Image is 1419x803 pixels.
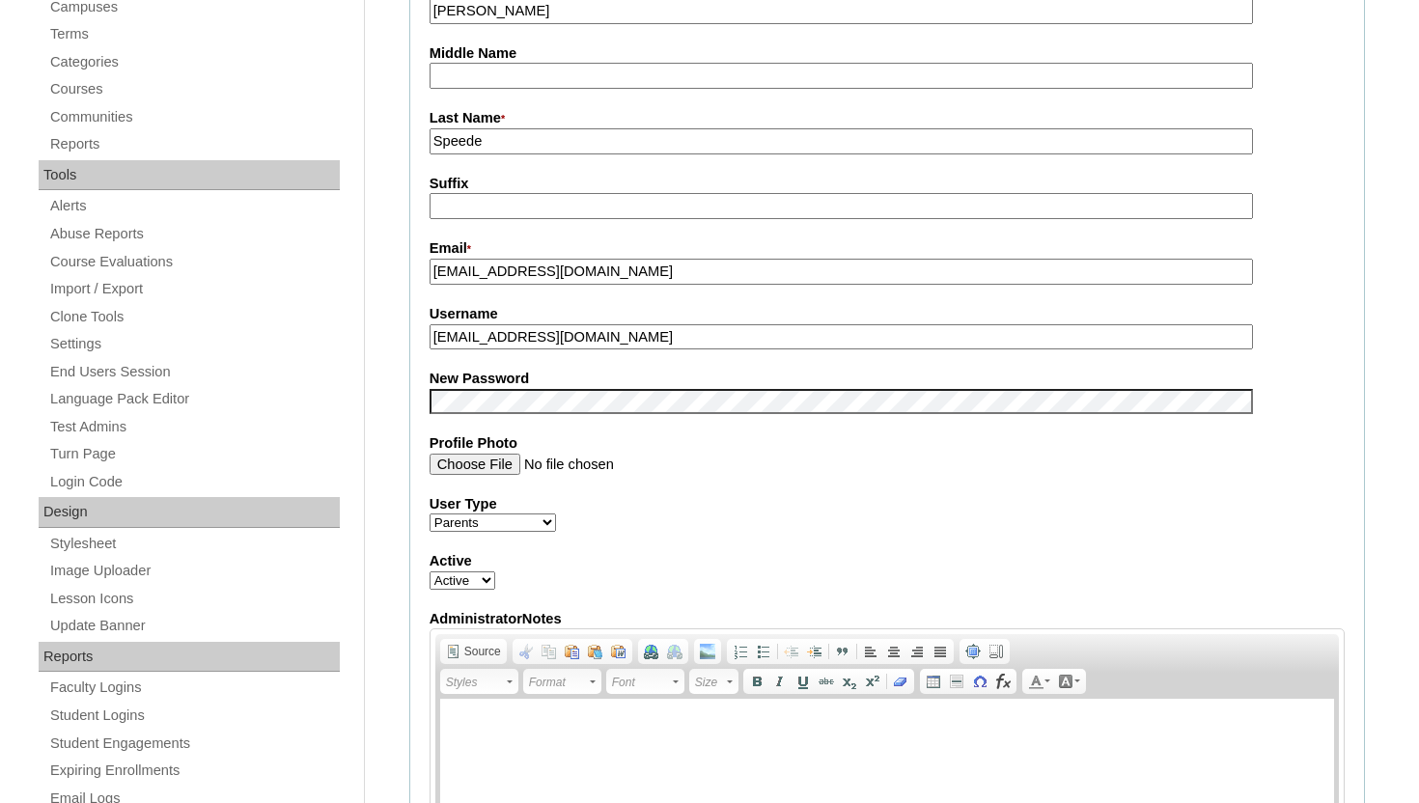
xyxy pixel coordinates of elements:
[48,77,340,101] a: Courses
[968,671,991,692] a: Insert Special Character
[48,759,340,783] a: Expiring Enrollments
[606,669,684,694] a: Font
[430,609,1345,629] label: AdministratorNotes
[430,108,1345,129] label: Last Name
[48,50,340,74] a: Categories
[929,641,952,662] a: Justify
[905,641,929,662] a: Align Right
[815,671,838,692] a: Strike Through
[48,559,340,583] a: Image Uploader
[48,732,340,756] a: Student Engagements
[515,641,538,662] a: Cut
[859,641,882,662] a: Align Left
[48,387,340,411] a: Language Pack Editor
[430,433,1345,454] label: Profile Photo
[430,238,1345,260] label: Email
[889,671,912,692] a: Remove Format
[48,332,340,356] a: Settings
[48,415,340,439] a: Test Admins
[792,671,815,692] a: Underline
[838,671,861,692] a: Subscript
[882,641,905,662] a: Center
[695,671,724,694] span: Size
[48,132,340,156] a: Reports
[430,174,1345,194] label: Suffix
[430,551,1345,571] label: Active
[39,497,340,528] div: Design
[696,641,719,662] a: Add Image
[39,160,340,191] div: Tools
[745,671,768,692] a: Bold
[48,676,340,700] a: Faculty Logins
[48,704,340,728] a: Student Logins
[446,671,504,694] span: Styles
[768,671,792,692] a: Italic
[48,194,340,218] a: Alerts
[48,532,340,556] a: Stylesheet
[430,494,1345,514] label: User Type
[48,587,340,611] a: Lesson Icons
[1054,671,1084,692] a: Background Color
[48,277,340,301] a: Import / Export
[48,614,340,638] a: Update Banner
[729,641,752,662] a: Insert/Remove Numbered List
[48,360,340,384] a: End Users Session
[48,470,340,494] a: Login Code
[991,671,1015,692] a: Insert Equation
[612,671,670,694] span: Font
[529,671,587,694] span: Format
[803,641,826,662] a: Increase Indent
[48,222,340,246] a: Abuse Reports
[831,641,854,662] a: Block Quote
[961,641,985,662] a: Maximize
[48,105,340,129] a: Communities
[538,641,561,662] a: Copy
[861,671,884,692] a: Superscript
[561,641,584,662] a: Paste
[689,669,738,694] a: Size
[780,641,803,662] a: Decrease Indent
[48,305,340,329] a: Clone Tools
[752,641,775,662] a: Insert/Remove Bulleted List
[430,43,1345,64] label: Middle Name
[640,641,663,662] a: Link
[945,671,968,692] a: Insert Horizontal Line
[430,369,1345,389] label: New Password
[584,641,607,662] a: Paste as plain text
[523,669,601,694] a: Format
[48,442,340,466] a: Turn Page
[39,642,340,673] div: Reports
[430,304,1345,324] label: Username
[48,22,340,46] a: Terms
[607,641,630,662] a: Paste from Word
[48,250,340,274] a: Course Evaluations
[663,641,686,662] a: Unlink
[922,671,945,692] a: Table
[442,641,505,662] a: Source
[461,644,501,659] span: Source
[985,641,1008,662] a: Show Blocks
[440,669,518,694] a: Styles
[1024,671,1054,692] a: Text Color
